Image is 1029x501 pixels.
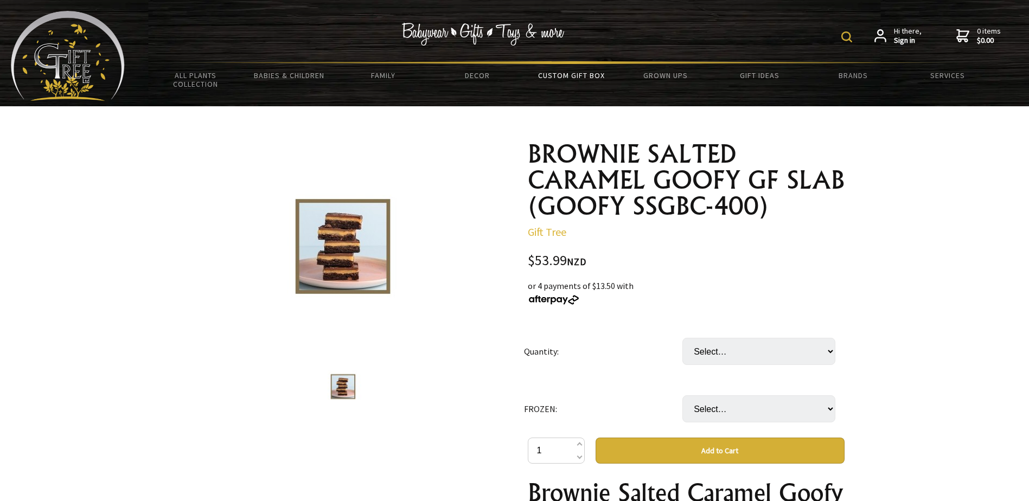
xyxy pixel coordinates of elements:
[528,254,845,268] div: $53.99
[956,27,1001,46] a: 0 items$0.00
[336,64,430,87] a: Family
[402,23,565,46] img: Babywear - Gifts - Toys & more
[524,380,682,438] td: FROZEN:
[977,26,1001,46] span: 0 items
[712,64,806,87] a: Gift Ideas
[894,36,922,46] strong: Sign in
[319,366,367,407] img: BROWNIE SALTED CARAMEL GOOFY GF SLAB (GOOFY SSGBC-400)
[528,225,566,239] a: Gift Tree
[900,64,994,87] a: Services
[525,64,618,87] a: Custom Gift Box
[618,64,712,87] a: Grown Ups
[528,141,845,219] h1: BROWNIE SALTED CARAMEL GOOFY GF SLAB (GOOFY SSGBC-400)
[977,36,1001,46] strong: $0.00
[252,168,434,325] img: BROWNIE SALTED CARAMEL GOOFY GF SLAB (GOOFY SSGBC-400)
[242,64,336,87] a: Babies & Children
[567,255,586,268] span: NZD
[874,27,922,46] a: Hi there,Sign in
[528,279,845,305] div: or 4 payments of $13.50 with
[841,31,852,42] img: product search
[894,27,922,46] span: Hi there,
[11,11,125,101] img: Babyware - Gifts - Toys and more...
[807,64,900,87] a: Brands
[149,64,242,95] a: All Plants Collection
[430,64,524,87] a: Decor
[528,295,580,305] img: Afterpay
[524,323,682,380] td: Quantity:
[596,438,845,464] button: Add to Cart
